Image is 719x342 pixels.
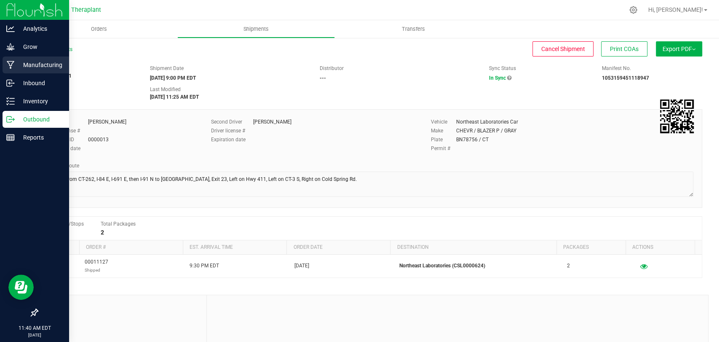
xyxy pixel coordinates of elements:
[37,65,137,72] span: Shipment #
[489,65,516,72] label: Sync Status
[489,75,506,81] span: In Sync
[79,240,183,255] th: Order #
[4,332,65,338] p: [DATE]
[150,94,199,100] strong: [DATE] 11:25 AM EDT
[44,302,200,312] span: Notes
[183,240,286,255] th: Est. arrival time
[15,60,65,70] p: Manufacturing
[431,118,456,126] label: Vehicle
[625,240,695,255] th: Actions
[294,262,309,270] span: [DATE]
[8,275,34,300] iframe: Resource center
[541,46,585,52] span: Cancel Shipment
[601,41,647,57] button: Print COAs
[211,118,253,126] label: Second Driver
[628,6,639,14] div: Manage settings
[15,96,65,106] p: Inventory
[319,75,326,81] strong: ---
[190,262,219,270] span: 9:30 PM EDT
[253,118,291,126] div: [PERSON_NAME]
[456,136,489,143] div: BN78756 / CT
[660,100,694,133] img: Scan me!
[399,262,557,270] p: Northeast Laboratories (CSL0000624)
[20,20,177,38] a: Orders
[150,65,184,72] label: Shipment Date
[88,136,109,143] div: 0000013
[211,136,253,143] label: Expiration date
[648,6,703,13] span: Hi, [PERSON_NAME]!
[390,240,556,255] th: Destination
[6,79,15,87] inline-svg: Inbound
[15,42,65,52] p: Grow
[15,78,65,88] p: Inbound
[85,266,108,274] p: Shipped
[6,97,15,105] inline-svg: Inventory
[85,258,108,274] span: 00011127
[101,229,104,236] strong: 2
[602,75,649,81] strong: 1053159451118947
[101,221,136,227] span: Total Packages
[6,115,15,124] inline-svg: Outbound
[6,24,15,33] inline-svg: Analytics
[177,20,334,38] a: Shipments
[556,240,625,255] th: Packages
[15,24,65,34] p: Analytics
[390,25,436,33] span: Transfers
[6,61,15,69] inline-svg: Manufacturing
[456,127,516,135] div: CHEVR / BLAZER P / GRAY
[4,324,65,332] p: 11:40 AM EDT
[88,118,126,126] div: [PERSON_NAME]
[663,46,695,52] span: Export PDF
[6,133,15,142] inline-svg: Reports
[431,127,456,135] label: Make
[319,65,343,72] label: Distributor
[232,25,280,33] span: Shipments
[456,118,518,126] div: Northeast Laboratories Car
[150,75,196,81] strong: [DATE] 9:00 PM EDT
[80,25,118,33] span: Orders
[532,41,593,57] button: Cancel Shipment
[71,6,101,13] span: Theraplant
[286,240,390,255] th: Order date
[15,114,65,124] p: Outbound
[15,132,65,143] p: Reports
[567,262,570,270] span: 2
[431,145,456,152] label: Permit #
[656,41,702,57] button: Export PDF
[6,43,15,51] inline-svg: Grow
[150,86,181,93] label: Last Modified
[431,136,456,143] label: Plate
[211,127,253,135] label: Driver license #
[660,100,694,133] qrcode: 20250919-001
[610,46,639,52] span: Print COAs
[602,65,631,72] label: Manifest No.
[335,20,492,38] a: Transfers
